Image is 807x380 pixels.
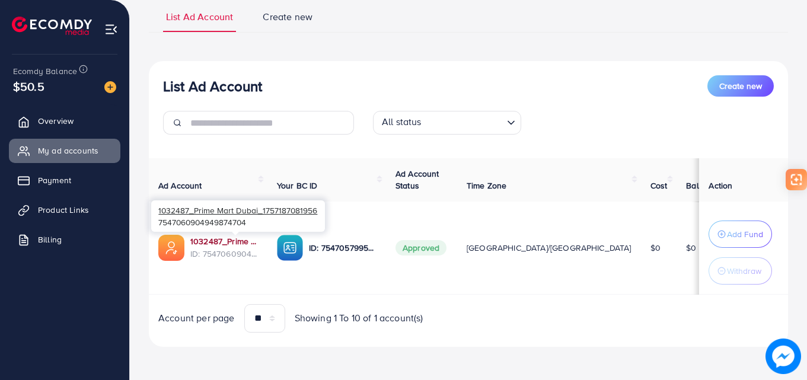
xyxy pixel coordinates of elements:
img: menu [104,23,118,36]
span: Action [709,180,732,191]
span: Create new [263,10,312,24]
span: $0 [650,242,661,254]
span: [GEOGRAPHIC_DATA]/[GEOGRAPHIC_DATA] [467,242,631,254]
span: 1032487_Prime Mart Dubai_1757187081956 [158,205,317,216]
div: 7547060904949874704 [151,200,325,232]
a: Billing [9,228,120,251]
img: logo [12,17,92,35]
span: Ecomdy Balance [13,65,77,77]
span: Account per page [158,311,235,325]
img: ic-ads-acc.e4c84228.svg [158,235,184,261]
img: ic-ba-acc.ded83a64.svg [277,235,303,261]
span: List Ad Account [166,10,233,24]
p: Withdraw [727,264,761,278]
button: Create new [707,75,774,97]
a: Payment [9,168,120,192]
input: Search for option [425,113,502,132]
button: Withdraw [709,257,772,285]
span: Overview [38,115,74,127]
span: My ad accounts [38,145,98,157]
span: Time Zone [467,180,506,191]
a: My ad accounts [9,139,120,162]
button: Add Fund [709,221,772,248]
span: Balance [686,180,717,191]
span: Product Links [38,204,89,216]
span: Create new [719,80,762,92]
span: Cost [650,180,668,191]
a: Product Links [9,198,120,222]
span: Billing [38,234,62,245]
span: Ad Account Status [395,168,439,191]
span: $0 [686,242,696,254]
span: Ad Account [158,180,202,191]
img: image [769,342,798,371]
span: ID: 7547060904949874704 [190,248,258,260]
span: Approved [395,240,446,256]
span: Showing 1 To 10 of 1 account(s) [295,311,423,325]
p: Add Fund [727,227,763,241]
div: Search for option [373,111,521,135]
a: 1032487_Prime Mart Dubai_1757187081956 [190,235,258,247]
p: ID: 7547057995138564104 [309,241,377,255]
h3: List Ad Account [163,78,262,95]
a: Overview [9,109,120,133]
span: Your BC ID [277,180,318,191]
span: Payment [38,174,71,186]
img: image [104,81,116,93]
span: $50.5 [13,78,44,95]
span: All status [379,113,424,132]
